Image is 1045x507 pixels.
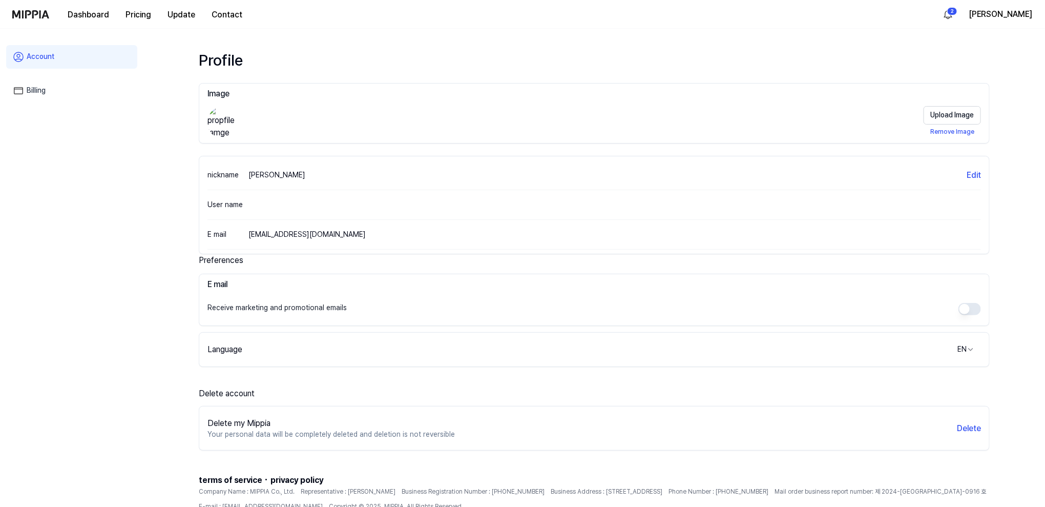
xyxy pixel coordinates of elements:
div: [PERSON_NAME] [248,170,305,180]
button: privacy policy [270,474,323,486]
button: Remove Image [924,125,981,139]
div: nickname [207,169,248,180]
div: 2 [947,7,957,15]
span: Mail order business report number: 제 2024-[GEOGRAPHIC_DATA]-0916 호 [775,488,987,496]
span: · [262,471,270,488]
div: Preferences [199,254,990,268]
button: Edit [967,169,981,181]
span: privacy policy [270,475,323,485]
div: Delete account [199,388,990,400]
button: Contact [203,5,250,25]
p: Your personal data will be completely deleted and deletion is not reversible [207,430,455,440]
img: 알림 [942,8,954,21]
div: E mail [207,229,248,240]
button: terms of service [199,474,262,486]
button: Update [159,5,203,25]
div: Receive marketing and promotional emails [207,303,347,315]
h3: Image [207,88,981,100]
span: Business Registration Number : [PHONE_NUMBER] [402,488,545,496]
button: Upload Image [924,106,981,125]
h3: E mail [207,278,981,291]
div: Profile [199,49,990,71]
div: User name [207,199,248,210]
span: Company Name : MIPPIA Co., Ltd. [199,488,295,496]
img: logo [12,10,49,18]
button: 알림2 [940,6,956,23]
button: [PERSON_NAME] [969,8,1033,21]
a: Update [159,1,203,29]
img: propfile Iamge [207,106,240,139]
div: Language [207,343,242,356]
button: Dashboard [59,5,117,25]
span: Business Address : [STREET_ADDRESS] [551,488,662,496]
button: Pricing [117,5,159,25]
span: terms of service [199,475,262,485]
button: Delete [957,422,981,435]
span: Phone Number : [PHONE_NUMBER] [668,488,768,496]
div: [EMAIL_ADDRESS][DOMAIN_NAME] [248,230,366,240]
span: Representative : [PERSON_NAME] [301,488,395,496]
div: Delete my Mippia [207,417,455,430]
a: Billing [6,79,137,103]
a: Account [6,45,137,69]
